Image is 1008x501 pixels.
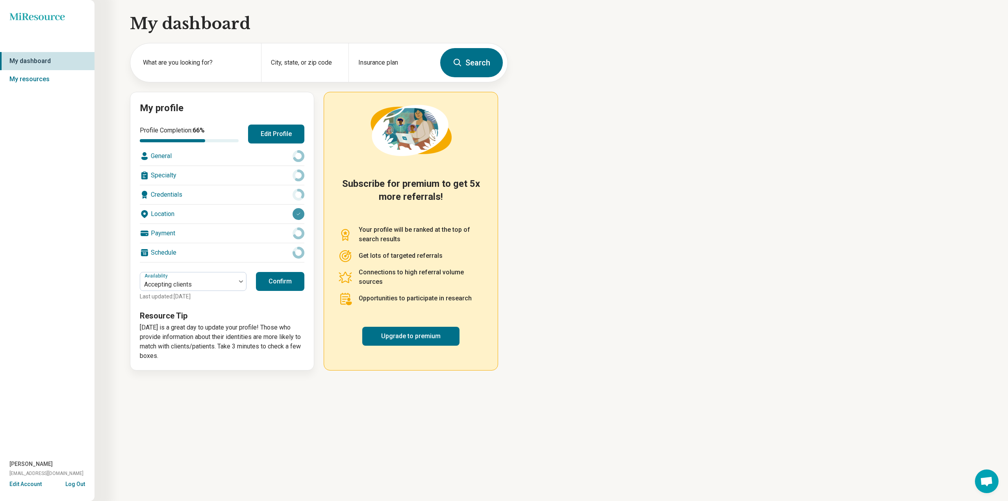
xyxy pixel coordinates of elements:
span: [PERSON_NAME] [9,460,53,468]
div: Location [140,205,304,223]
li: Your profile will be ranked at the top of search results [338,225,484,244]
h3: Resource Tip [140,310,304,321]
label: Availability [145,273,169,279]
div: Credentials [140,185,304,204]
p: [DATE] is a great day to update your profile! Those who provide information about their identitie... [140,323,304,361]
span: 66 % [193,127,205,134]
div: Specialty [140,166,304,185]
button: Search [440,48,503,77]
button: Edit Account [9,480,42,488]
li: Connections to high referral volume sources [338,268,484,287]
button: Edit Profile [248,125,304,143]
div: Schedule [140,243,304,262]
div: Payment [140,224,304,243]
h2: My profile [140,102,304,115]
a: Open chat [975,469,999,493]
div: Profile Completion: [140,126,239,142]
h1: My dashboard [130,13,508,35]
button: Confirm [256,272,304,291]
button: Log Out [65,480,85,486]
label: What are you looking for? [143,58,252,67]
div: General [140,147,304,166]
p: Last updated: [DATE] [140,292,246,301]
h2: Subscribe for premium to get 5x more referrals! [338,177,484,216]
span: [EMAIL_ADDRESS][DOMAIN_NAME] [9,470,83,477]
li: Get lots of targeted referrals [338,249,484,263]
a: Upgrade to premium [362,327,460,346]
li: Opportunities to participate in research [338,291,484,305]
